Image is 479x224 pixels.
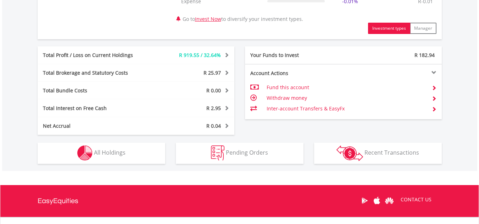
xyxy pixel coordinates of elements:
button: Pending Orders [176,143,303,164]
span: R 2.95 [206,105,221,111]
div: Total Brokerage and Statutory Costs [38,69,152,76]
div: Your Funds to Invest [245,52,344,59]
td: Withdraw money [267,93,426,103]
a: Invest Now [195,16,221,22]
a: CONTACT US [396,190,436,209]
span: R 919.55 / 32.64% [179,52,221,58]
a: Google Play [358,190,371,212]
div: Total Bundle Costs [38,87,152,94]
img: pending_instructions-wht.png [211,145,224,161]
div: Account Actions [245,70,344,77]
span: Recent Transactions [364,149,419,156]
span: R 0.04 [206,122,221,129]
a: EasyEquities [38,185,78,217]
span: R 0.00 [206,87,221,94]
a: Huawei [383,190,396,212]
a: Apple [371,190,383,212]
div: Total Profit / Loss on Current Holdings [38,52,152,59]
img: transactions-zar-wht.png [336,145,363,161]
span: All Holdings [94,149,126,156]
td: Fund this account [267,82,426,93]
td: Inter-account Transfers & EasyFx [267,103,426,114]
button: Recent Transactions [314,143,442,164]
span: R 182.94 [414,52,435,58]
div: Net Accrual [38,122,152,130]
img: holdings-wht.png [77,145,93,161]
button: Manager [410,23,436,34]
div: Total Interest on Free Cash [38,105,152,112]
span: Pending Orders [226,149,268,156]
button: Investment types [368,23,410,34]
button: All Holdings [38,143,165,164]
span: R 25.97 [204,69,221,76]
